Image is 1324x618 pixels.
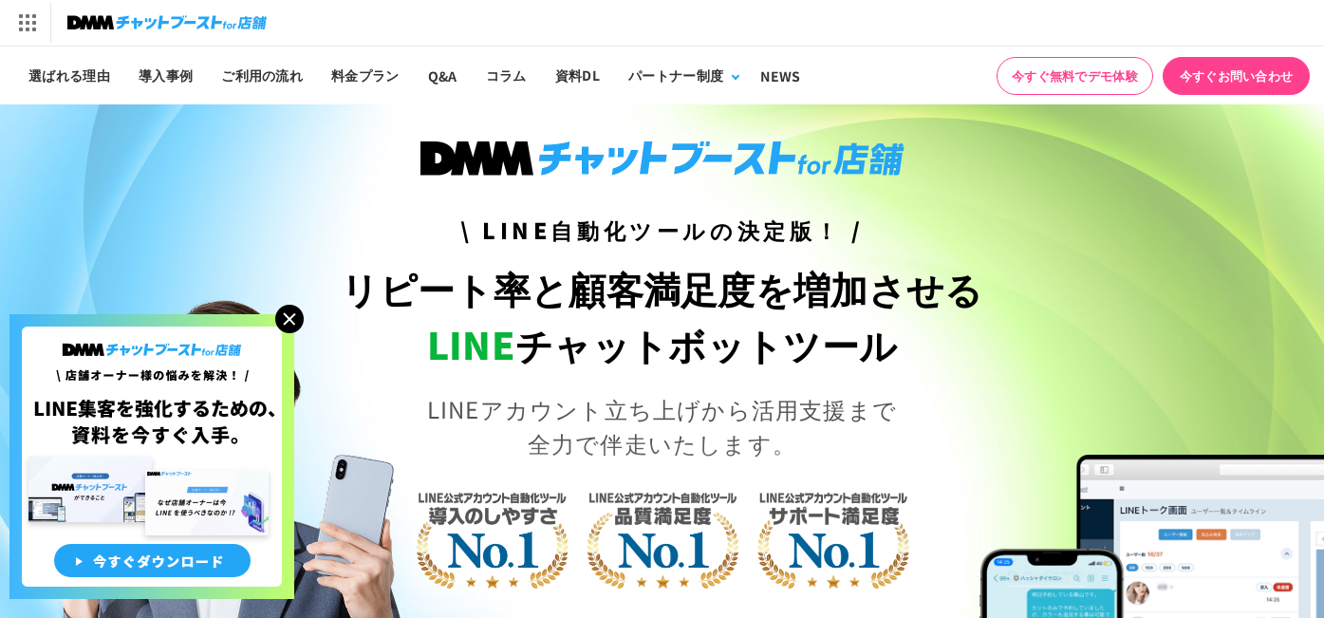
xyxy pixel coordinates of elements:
h3: \ LINE自動化ツールの決定版！ / [331,214,994,247]
img: 店舗オーナー様の悩みを解決!LINE集客を狂化するための資料を今すぐ入手! [9,314,294,599]
img: サービス [3,3,50,43]
a: NEWS [746,47,814,104]
a: 店舗オーナー様の悩みを解決!LINE集客を狂化するための資料を今すぐ入手! [9,314,294,337]
a: コラム [472,47,541,104]
a: 料金プラン [317,47,414,104]
a: 今すぐお問い合わせ [1163,57,1310,95]
span: LINE [427,317,515,370]
h1: リピート率と顧客満足度を増加させる チャットボットツール [331,261,994,373]
a: 今すぐ無料でデモ体験 [997,57,1153,95]
img: チャットブーストfor店舗 [67,9,267,36]
a: Q&A [414,47,472,104]
div: パートナー制度 [628,66,723,85]
a: 選ばれる理由 [14,47,124,104]
a: ご利用の流れ [207,47,317,104]
a: 資料DL [541,47,614,104]
p: LINEアカウント立ち上げから活用支援まで 全力で伴走いたします。 [331,392,994,460]
a: 導入事例 [124,47,207,104]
